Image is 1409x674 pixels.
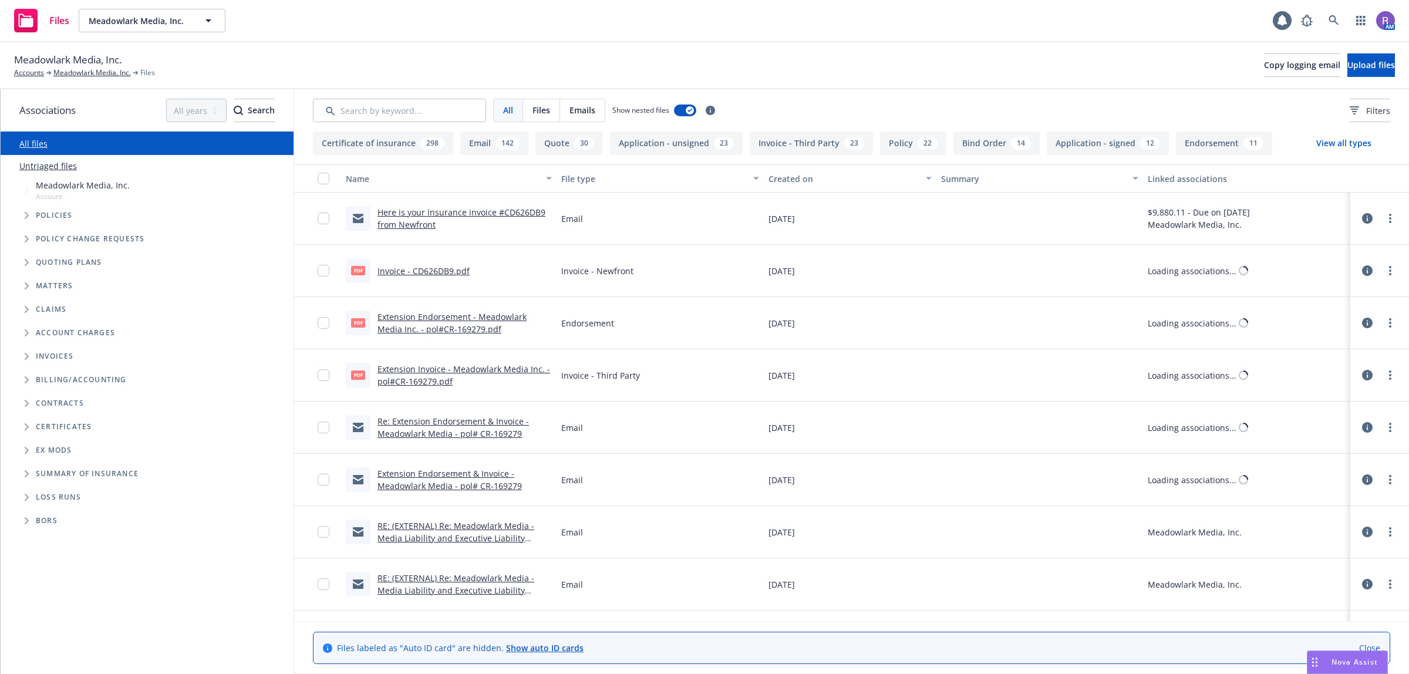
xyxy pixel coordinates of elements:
[36,306,66,313] span: Claims
[1359,642,1380,654] a: Close
[561,526,583,538] span: Email
[318,213,329,224] input: Toggle Row Selected
[337,642,584,654] span: Files labeled as "Auto ID card" are hidden.
[318,422,329,433] input: Toggle Row Selected
[1383,577,1397,591] a: more
[318,265,329,277] input: Toggle Row Selected
[1376,11,1395,30] img: photo
[1347,59,1395,70] span: Upload files
[714,137,734,150] div: 23
[750,132,873,155] button: Invoice - Third Party
[36,423,92,430] span: Certificates
[1350,105,1390,117] span: Filters
[503,104,513,116] span: All
[880,132,946,155] button: Policy
[1148,474,1236,486] div: Loading associations...
[953,132,1040,155] button: Bind Order
[420,137,444,150] div: 298
[1264,59,1340,70] span: Copy logging email
[495,137,520,150] div: 142
[1366,105,1390,117] span: Filters
[14,68,44,78] a: Accounts
[941,173,1126,185] div: Summary
[79,9,225,32] button: Meadowlark Media, Inc.
[313,132,453,155] button: Certificate of insurance
[36,179,130,191] span: Meadowlark Media, Inc.
[768,317,795,329] span: [DATE]
[377,468,522,491] a: Extension Endorsement & Invoice - Meadowlark Media - pol# CR-169279
[1148,206,1250,218] div: $9,880.11 - Due on [DATE]
[341,164,557,193] button: Name
[1140,137,1160,150] div: 12
[561,213,583,225] span: Email
[532,104,550,116] span: Files
[377,520,534,556] a: RE: (EXTERNAL) Re: Meadowlark Media - Media Liability and Executive Liability BOR.docx (EXTENSION...
[36,494,81,501] span: Loss Runs
[351,318,365,327] span: pdf
[1148,173,1346,185] div: Linked associations
[561,422,583,434] span: Email
[1383,473,1397,487] a: more
[36,282,73,289] span: Matters
[612,105,669,115] span: Show nested files
[1,368,294,533] div: Folder Tree Example
[1148,218,1250,231] div: Meadowlark Media, Inc.
[318,173,329,184] input: Select all
[768,526,795,538] span: [DATE]
[36,212,73,219] span: Policies
[561,265,633,277] span: Invoice - Newfront
[234,106,243,115] svg: Search
[49,16,69,25] span: Files
[1307,651,1322,673] div: Drag to move
[234,99,275,122] div: Search
[1297,132,1390,155] button: View all types
[89,15,190,27] span: Meadowlark Media, Inc.
[1383,211,1397,225] a: more
[768,265,795,277] span: [DATE]
[318,317,329,329] input: Toggle Row Selected
[1295,9,1319,32] a: Report a Bug
[377,265,470,277] a: Invoice - CD626DB9.pdf
[1011,137,1031,150] div: 14
[844,137,864,150] div: 23
[19,103,76,118] span: Associations
[574,137,594,150] div: 30
[1143,164,1350,193] button: Linked associations
[313,99,486,122] input: Search by keyword...
[768,369,795,382] span: [DATE]
[1148,526,1242,538] div: Meadowlark Media, Inc.
[1264,53,1340,77] button: Copy logging email
[1347,53,1395,77] button: Upload files
[1148,578,1242,591] div: Meadowlark Media, Inc.
[1307,651,1388,674] button: Nova Assist
[1243,137,1263,150] div: 11
[377,416,529,439] a: Re: Extension Endorsement & Invoice - Meadowlark Media - pol# CR-169279
[346,173,539,185] div: Name
[1332,657,1378,667] span: Nova Assist
[1322,9,1346,32] a: Search
[561,369,640,382] span: Invoice - Third Party
[36,447,72,454] span: Ex Mods
[318,578,329,590] input: Toggle Row Selected
[140,68,155,78] span: Files
[36,376,127,383] span: Billing/Accounting
[19,160,77,172] a: Untriaged files
[561,317,614,329] span: Endorsement
[768,213,795,225] span: [DATE]
[768,474,795,486] span: [DATE]
[1350,99,1390,122] button: Filters
[1148,369,1236,382] div: Loading associations...
[36,329,115,336] span: Account charges
[318,474,329,486] input: Toggle Row Selected
[561,173,746,185] div: File type
[610,132,743,155] button: Application - unsigned
[1148,265,1236,277] div: Loading associations...
[768,422,795,434] span: [DATE]
[318,526,329,538] input: Toggle Row Selected
[377,311,527,335] a: Extension Endorsement - Meadowlark Media Inc. - pol#CR-169279.pdf
[351,266,365,275] span: pdf
[936,164,1144,193] button: Summary
[1383,525,1397,539] a: more
[377,572,534,608] a: RE: (EXTERNAL) Re: Meadowlark Media - Media Liability and Executive Liability BOR.docx (EXTENSION...
[764,164,936,193] button: Created on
